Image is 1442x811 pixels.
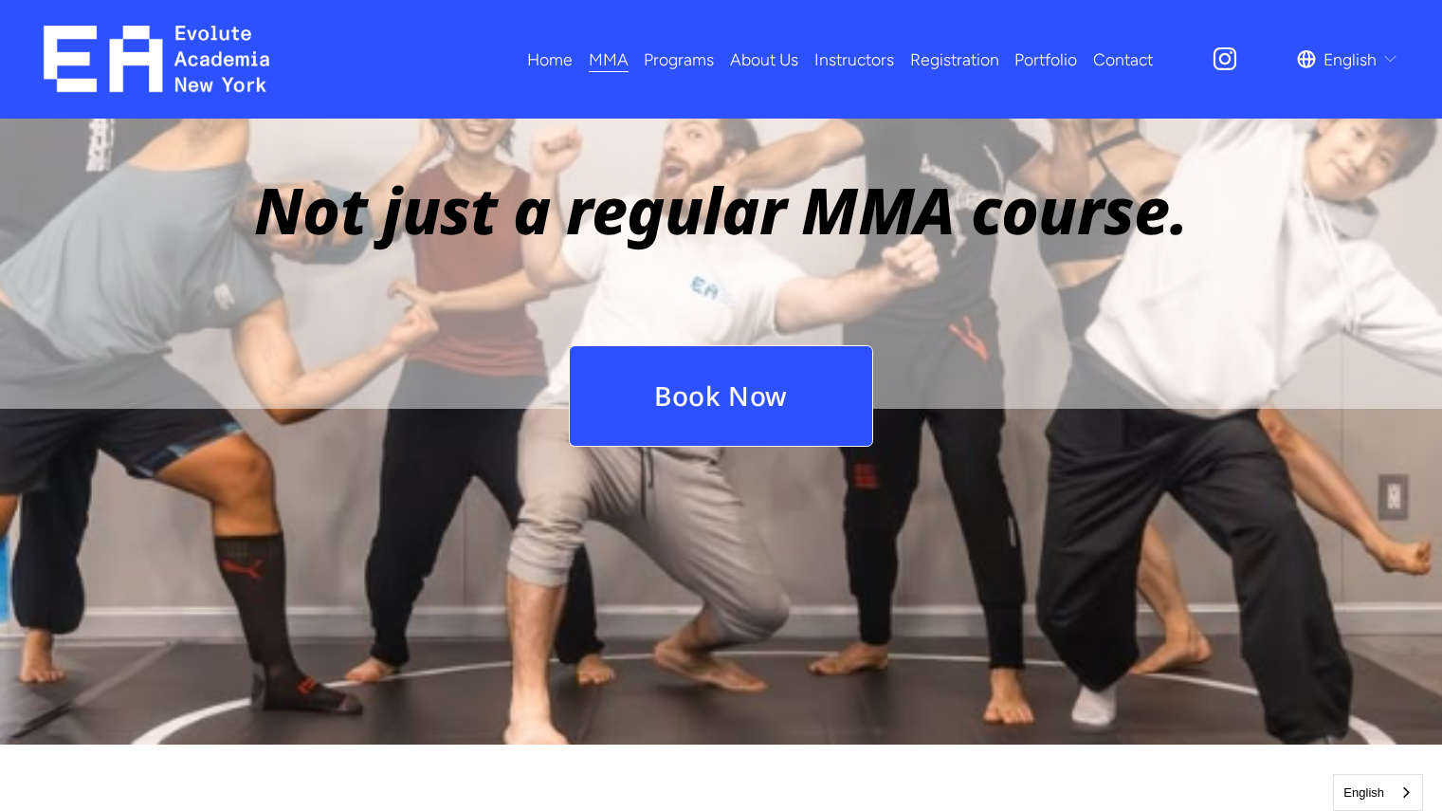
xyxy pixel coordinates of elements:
[730,43,798,76] a: About Us
[1014,43,1077,76] a: Portfolio
[910,43,999,76] a: Registration
[589,45,629,75] span: MMA
[1323,45,1377,75] span: English
[1093,43,1153,76] a: Contact
[1211,45,1239,73] a: Instagram
[644,43,714,76] a: folder dropdown
[527,43,573,76] a: Home
[254,166,1188,253] em: Not just a regular MMA course.
[44,26,270,92] img: EA
[1333,774,1423,811] aside: Language selected: English
[644,45,714,75] span: Programs
[1297,43,1399,76] div: language picker
[1334,775,1422,810] a: English
[589,43,629,76] a: folder dropdown
[569,345,873,447] a: Book Now
[814,43,894,76] a: Instructors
